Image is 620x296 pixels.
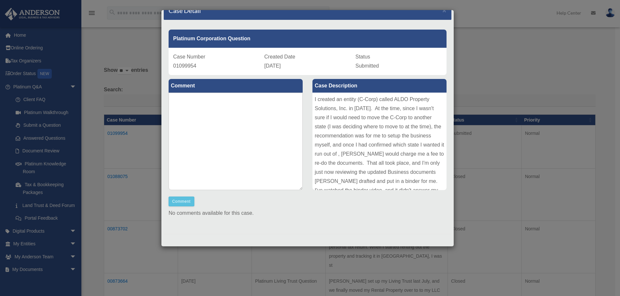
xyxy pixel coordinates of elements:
[312,93,447,190] div: I created an entity (C-Corp) called ALDO Property Solutions, Inc. in [DATE]. At the time, since I...
[442,7,447,14] button: Close
[312,79,447,93] label: Case Description
[355,54,370,59] span: Status
[264,63,281,69] span: [DATE]
[264,54,295,59] span: Created Date
[355,63,379,69] span: Submitted
[169,30,447,48] div: Platinum Corporation Question
[169,6,201,15] h4: Case Detail
[442,6,447,14] span: ×
[173,54,205,59] span: Case Number
[173,63,196,69] span: 01099954
[169,197,194,206] button: Comment
[169,209,447,218] p: No comments available for this case.
[169,79,303,93] label: Comment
